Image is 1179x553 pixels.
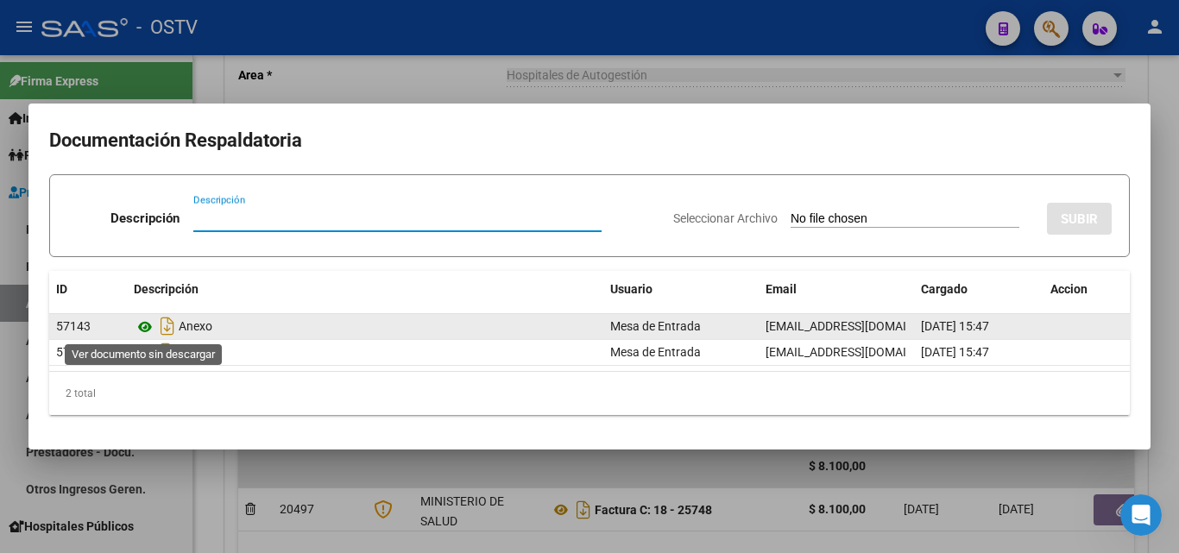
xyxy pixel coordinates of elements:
span: Accion [1050,282,1088,296]
h2: Documentación Respaldatoria [49,124,1130,157]
span: [DATE] 15:47 [921,345,989,359]
div: Anexo [134,312,596,340]
div: 2 total [49,372,1130,415]
span: Cargado [921,282,968,296]
datatable-header-cell: Usuario [603,271,759,308]
button: SUBIR [1047,203,1112,235]
datatable-header-cell: Email [759,271,914,308]
span: Mesa de Entrada [610,345,701,359]
iframe: Intercom live chat [1120,494,1162,536]
span: [EMAIL_ADDRESS][DOMAIN_NAME] [766,319,957,333]
datatable-header-cell: Accion [1043,271,1130,308]
i: Descargar documento [156,312,179,340]
span: [EMAIL_ADDRESS][DOMAIN_NAME] [766,345,957,359]
span: Mesa de Entrada [610,319,701,333]
datatable-header-cell: Cargado [914,271,1043,308]
span: 57143 [56,319,91,333]
span: Descripción [134,282,199,296]
p: Descripción [110,209,180,229]
span: SUBIR [1061,211,1098,227]
span: 57142 [56,345,91,359]
i: Descargar documento [156,338,179,366]
span: [DATE] 15:47 [921,319,989,333]
div: Factura [134,338,596,366]
span: Seleccionar Archivo [673,211,778,225]
span: Usuario [610,282,653,296]
span: Email [766,282,797,296]
datatable-header-cell: Descripción [127,271,603,308]
span: ID [56,282,67,296]
datatable-header-cell: ID [49,271,127,308]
